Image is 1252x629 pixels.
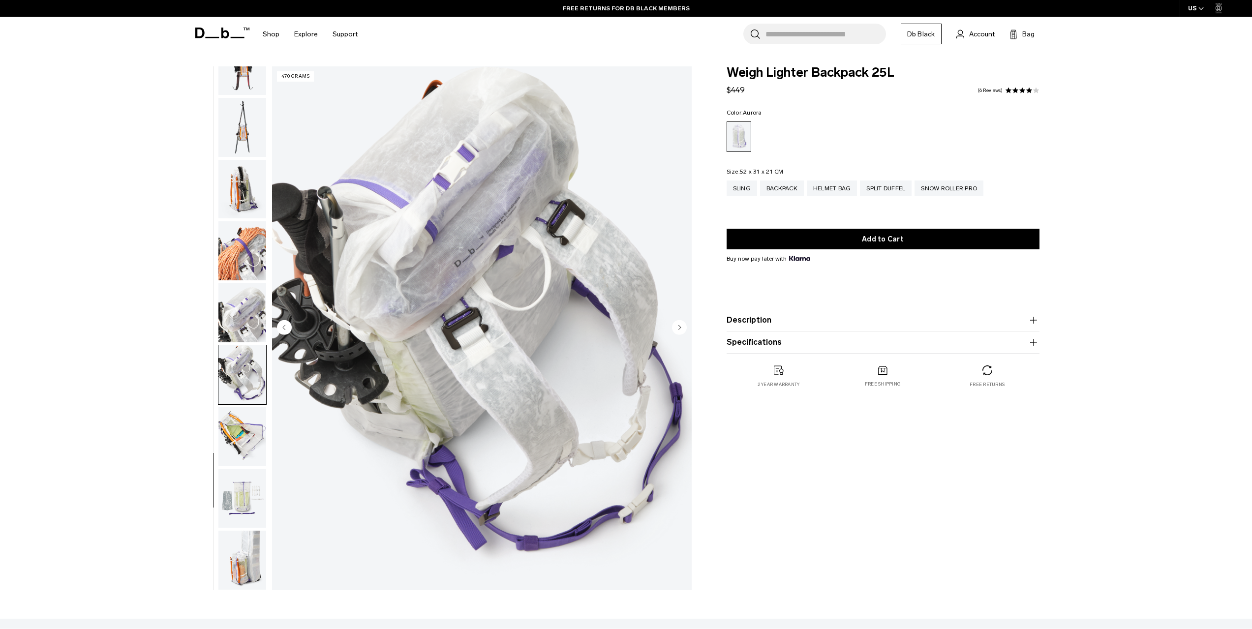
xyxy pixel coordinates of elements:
[218,345,266,404] img: Weigh_Lighter_Backpack_25L_13.png
[218,159,267,219] button: Weigh_Lighter_Backpack_25L_10.png
[758,381,800,388] p: 2 year warranty
[218,221,267,281] button: Weigh_Lighter_Backpack_25L_11.png
[294,17,318,52] a: Explore
[789,256,810,261] img: {"height" => 20, "alt" => "Klarna"}
[727,254,810,263] span: Buy now pay later with
[1022,29,1035,39] span: Bag
[672,320,687,336] button: Next slide
[218,407,266,466] img: Weigh_Lighter_Backpack_25L_14.png
[218,530,267,590] button: Weigh_Lighter_Backpack_25L_16.png
[727,110,762,116] legend: Color:
[956,28,995,40] a: Account
[218,221,266,280] img: Weigh_Lighter_Backpack_25L_11.png
[255,17,365,52] nav: Main Navigation
[860,180,912,196] a: Split Duffel
[915,180,983,196] a: Snow Roller Pro
[218,407,267,467] button: Weigh_Lighter_Backpack_25L_14.png
[218,283,267,343] button: Weigh_Lighter_Backpack_25L_12.png
[272,66,692,590] li: 15 / 18
[563,4,690,13] a: FREE RETURNS FOR DB BLACK MEMBERS
[218,97,267,157] button: Weigh_Lighter_Backpack_25L_9.png
[969,29,995,39] span: Account
[277,320,292,336] button: Previous slide
[333,17,358,52] a: Support
[727,66,1039,79] span: Weigh Lighter Backpack 25L
[218,345,267,405] button: Weigh_Lighter_Backpack_25L_13.png
[218,160,266,219] img: Weigh_Lighter_Backpack_25L_10.png
[218,283,266,342] img: Weigh_Lighter_Backpack_25L_12.png
[727,169,784,175] legend: Size:
[218,469,266,528] img: Weigh_Lighter_Backpack_25L_15.png
[727,229,1039,249] button: Add to Cart
[743,109,762,116] span: Aurora
[727,85,745,94] span: $449
[272,66,692,590] img: Weigh_Lighter_Backpack_25L_13.png
[218,98,266,157] img: Weigh_Lighter_Backpack_25L_9.png
[970,381,1005,388] p: Free returns
[901,24,942,44] a: Db Black
[760,180,804,196] a: Backpack
[807,180,857,196] a: Helmet Bag
[740,168,784,175] span: 52 x 31 x 21 CM
[865,381,901,388] p: Free shipping
[727,314,1039,326] button: Description
[727,336,1039,348] button: Specifications
[277,71,314,82] p: 470 grams
[218,469,267,529] button: Weigh_Lighter_Backpack_25L_15.png
[218,531,266,590] img: Weigh_Lighter_Backpack_25L_16.png
[1009,28,1035,40] button: Bag
[727,180,757,196] a: Sling
[727,121,751,152] a: Aurora
[977,88,1003,93] a: 6 reviews
[263,17,279,52] a: Shop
